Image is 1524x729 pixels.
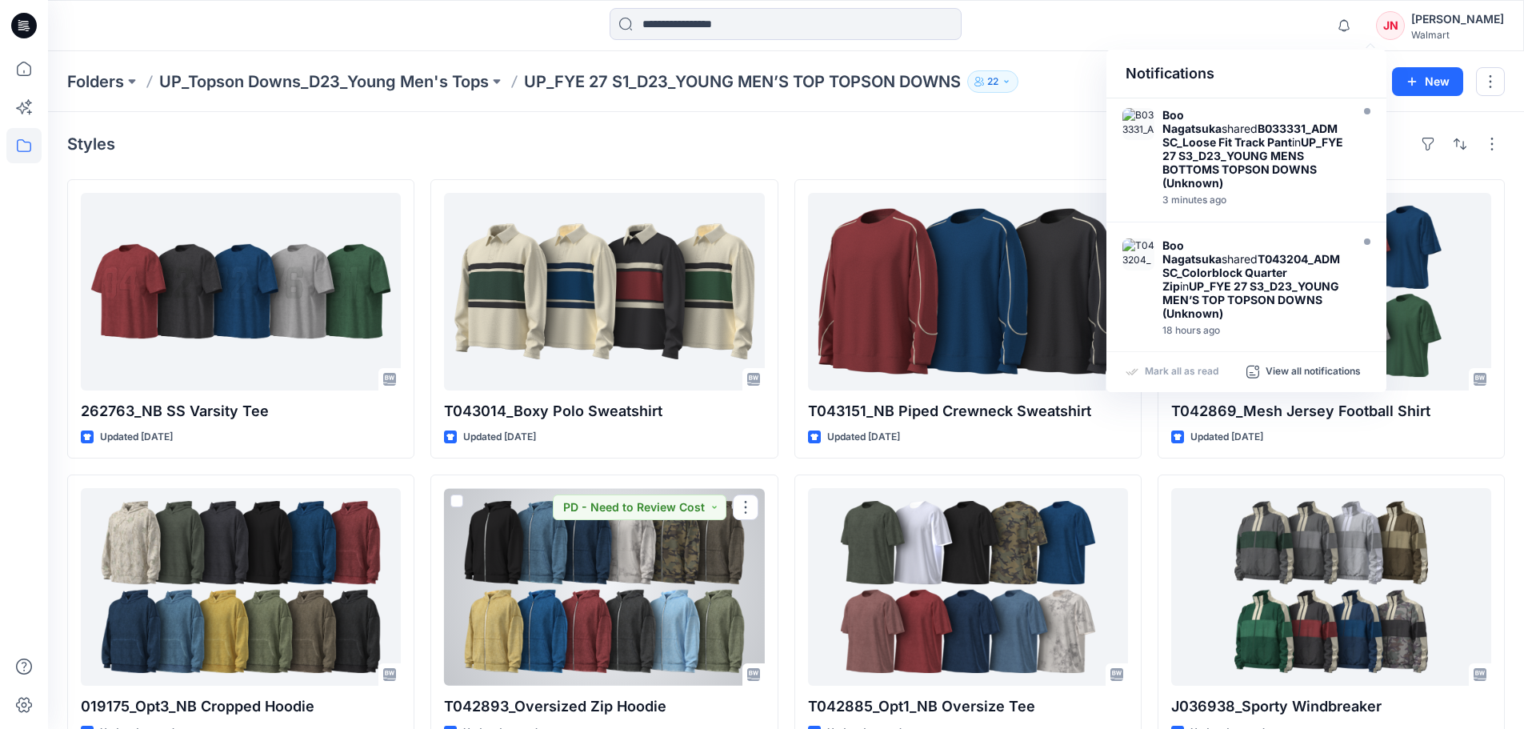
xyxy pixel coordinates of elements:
strong: T043204_ADM SC_Colorblock Quarter Zip [1162,252,1340,293]
p: T042893_Oversized Zip Hoodie [444,695,764,718]
div: Notifications [1106,50,1386,98]
a: UP_Topson Downs_D23_Young Men's Tops [159,70,489,93]
a: 019175_Opt3_NB Cropped Hoodie [81,488,401,686]
p: UP_FYE 27 S1_D23_YOUNG MEN’S TOP TOPSON DOWNS [524,70,961,93]
a: T042885_Opt1_NB Oversize Tee [808,488,1128,686]
button: 22 [967,70,1018,93]
a: T042893_Oversized Zip Hoodie [444,488,764,686]
p: T043151_NB Piped Crewneck Sweatshirt [808,400,1128,423]
a: 262763_NB SS Varsity Tee [81,193,401,391]
div: [PERSON_NAME] [1411,10,1504,29]
p: T042869_Mesh Jersey Football Shirt [1171,400,1491,423]
p: 019175_Opt3_NB Cropped Hoodie [81,695,401,718]
a: T043151_NB Piped Crewneck Sweatshirt [808,193,1128,391]
strong: B033331_ADM SC_Loose Fit Track Pant [1162,122,1338,149]
img: T043204_ADM SC_Colorblock Quarter Zip [1122,238,1154,270]
div: Tuesday, September 23, 2025 09:21 [1162,194,1346,206]
a: J036938_Sporty Windbreaker [1171,488,1491,686]
p: J036938_Sporty Windbreaker [1171,695,1491,718]
div: Monday, September 22, 2025 15:06 [1162,325,1346,336]
p: Updated [DATE] [827,429,900,446]
strong: Boo Nagatsuka [1162,108,1222,135]
div: Walmart [1411,29,1504,41]
strong: Boo Nagatsuka [1162,238,1222,266]
div: JN [1376,11,1405,40]
a: T043014_Boxy Polo Sweatshirt [444,193,764,391]
h4: Styles [67,134,115,154]
strong: UP_FYE 27 S3_D23_YOUNG MEN’S TOP TOPSON DOWNS (Unknown) [1162,279,1339,320]
p: Updated [DATE] [1190,429,1263,446]
a: Folders [67,70,124,93]
p: Mark all as read [1145,365,1218,379]
p: 262763_NB SS Varsity Tee [81,400,401,423]
strong: UP_FYE 27 S3_D23_YOUNG MENS BOTTOMS TOPSON DOWNS (Unknown) [1162,135,1343,190]
div: shared in [1162,238,1346,320]
button: New [1392,67,1463,96]
img: B033331_ADM SC_Loose Fit Track Pant [1122,108,1154,140]
p: Updated [DATE] [100,429,173,446]
p: T043014_Boxy Polo Sweatshirt [444,400,764,423]
p: View all notifications [1266,365,1361,379]
p: Updated [DATE] [463,429,536,446]
p: 22 [987,73,998,90]
p: T042885_Opt1_NB Oversize Tee [808,695,1128,718]
div: shared in [1162,108,1346,190]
